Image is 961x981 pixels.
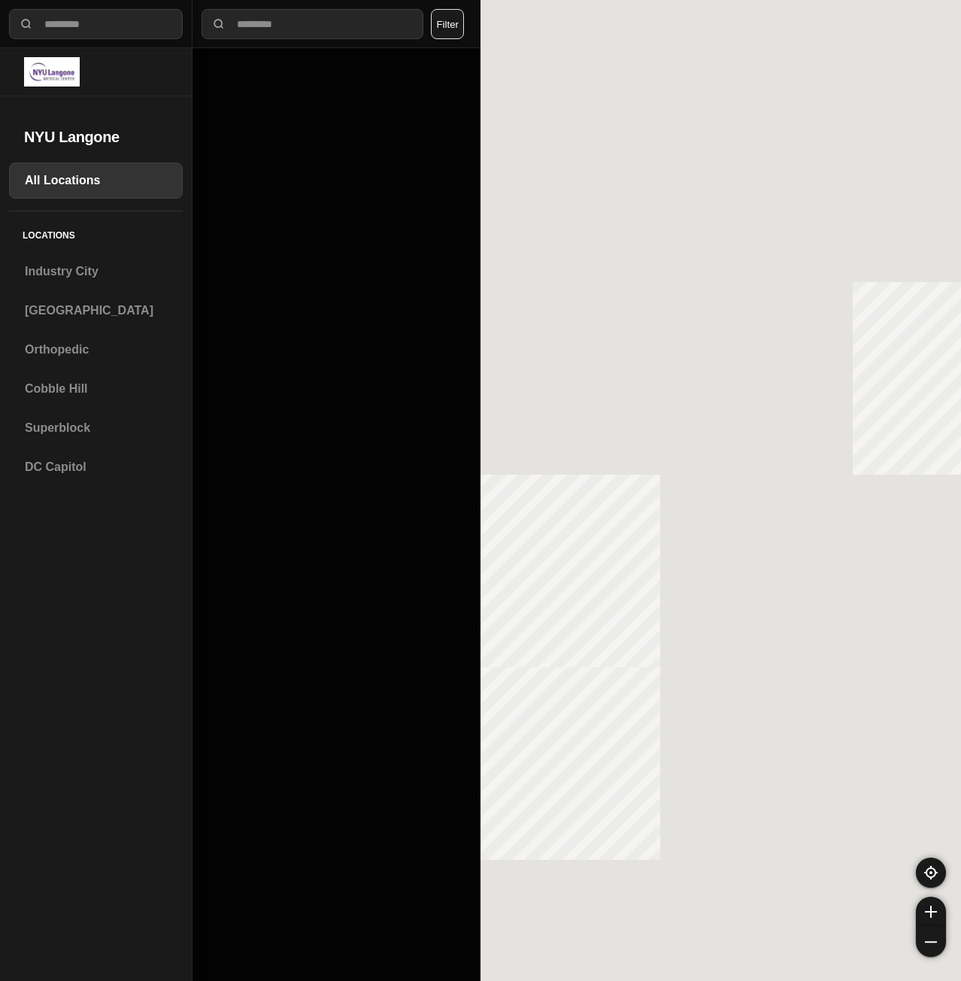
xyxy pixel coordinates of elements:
[9,211,183,254] h5: Locations
[25,172,167,190] h3: All Locations
[925,936,937,948] img: zoom-out
[916,927,946,957] button: zoom-out
[25,302,167,320] h3: [GEOGRAPHIC_DATA]
[916,858,946,888] button: recenter
[9,332,183,368] a: Orthopedic
[916,897,946,927] button: zoom-in
[25,341,167,359] h3: Orthopedic
[25,458,167,476] h3: DC Capitol
[211,17,226,32] img: search
[25,263,167,281] h3: Industry City
[9,410,183,446] a: Superblock
[925,906,937,918] img: zoom-in
[24,57,80,87] img: logo
[9,254,183,290] a: Industry City
[25,380,167,398] h3: Cobble Hill
[431,9,464,39] button: Filter
[9,162,183,199] a: All Locations
[19,17,34,32] img: search
[9,371,183,407] a: Cobble Hill
[924,866,938,879] img: recenter
[24,126,168,147] h2: NYU Langone
[25,419,167,437] h3: Superblock
[9,449,183,485] a: DC Capitol
[9,293,183,329] a: [GEOGRAPHIC_DATA]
